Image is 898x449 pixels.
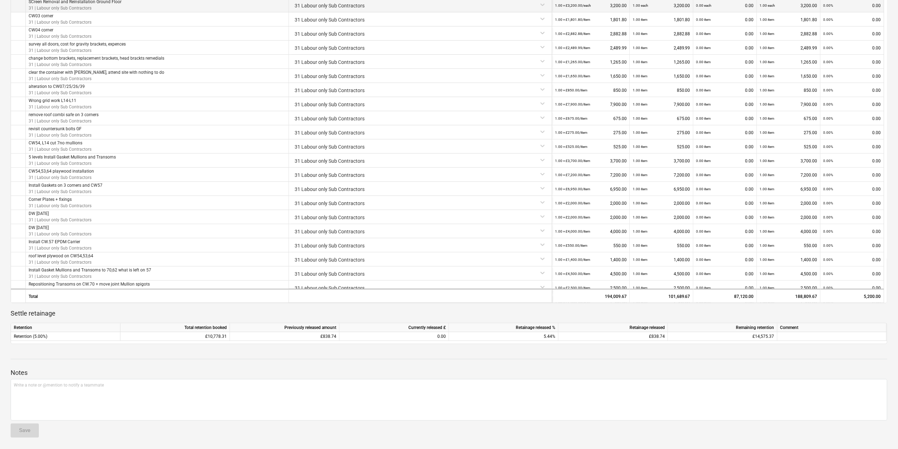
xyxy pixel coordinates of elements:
[555,267,627,281] div: 4,500.00
[633,215,648,219] small: 1.00 item
[29,239,91,245] p: Install CW.57 EPDM Carrier
[555,74,590,78] small: 1.00 × £1,650.00 / item
[633,69,690,83] div: 1,650.00
[29,76,164,82] p: 31 | Labour only Sub Contractors
[555,97,627,112] div: 7,900.00
[760,18,775,22] small: 1.00 item
[696,88,711,92] small: 0.00 item
[696,26,754,41] div: 0.00
[339,323,449,332] div: Currently released £
[696,281,754,295] div: 0.00
[760,154,817,168] div: 3,700.00
[449,323,559,332] div: Retainage released %
[633,182,690,196] div: 6,950.00
[633,26,690,41] div: 2,882.88
[633,32,648,36] small: 1.00 item
[823,244,833,247] small: 0.00%
[555,83,627,97] div: 850.00
[29,259,93,265] p: 31 | Labour only Sub Contractors
[823,286,833,290] small: 0.00%
[555,281,627,295] div: 2,500.00
[342,332,446,341] div: 0.00
[696,125,754,140] div: 0.00
[633,41,690,55] div: 2,489.99
[29,225,91,231] p: DW [DATE]
[823,187,833,191] small: 0.00%
[696,173,711,177] small: 0.00 item
[230,323,339,332] div: Previously released amount
[696,210,754,224] div: 0.00
[696,290,754,304] div: 87,120.00
[29,27,91,33] p: CW04 corner
[633,187,648,191] small: 1.00 item
[823,215,833,219] small: 0.00%
[29,189,102,195] p: 31 | Labour only Sub Contractors
[555,168,627,182] div: 7,200.00
[823,258,833,262] small: 0.00%
[823,201,833,205] small: 0.00%
[29,182,102,188] p: Install Gaskets on 3 corners and CW57
[823,224,881,239] div: 0.00
[633,154,690,168] div: 3,700.00
[29,168,94,174] p: CW54,53,64 playwood installation
[633,267,690,281] div: 4,500.00
[29,211,91,217] p: DW [DATE]
[823,26,881,41] div: 0.00
[29,154,116,160] p: 5 levels Install Gasket Mullions and Transoms
[633,201,648,205] small: 1.00 item
[696,196,754,210] div: 0.00
[823,267,881,281] div: 0.00
[668,323,778,332] div: Remaining retention
[823,60,833,64] small: 0.00%
[823,154,881,168] div: 0.00
[696,244,711,247] small: 0.00 item
[633,286,648,290] small: 1.00 item
[823,252,881,267] div: 0.00
[696,224,754,239] div: 0.00
[823,18,833,22] small: 0.00%
[760,201,775,205] small: 1.00 item
[555,238,627,253] div: 550.00
[823,238,881,253] div: 0.00
[823,4,833,7] small: 0.00%
[29,48,126,54] p: 31 | Labour only Sub Contractors
[696,168,754,182] div: 0.00
[760,83,817,97] div: 850.00
[633,272,648,276] small: 1.00 item
[26,289,289,303] div: Total
[559,323,668,332] div: Retainage released
[29,146,91,152] p: 31 | Labour only Sub Contractors
[633,196,690,210] div: 2,000.00
[555,224,627,239] div: 4,000.00
[760,41,817,55] div: 2,489.99
[696,18,711,22] small: 0.00 item
[555,215,590,219] small: 1.00 × £2,000.00 / item
[760,252,817,267] div: 1,400.00
[696,102,711,106] small: 0.00 item
[823,83,881,97] div: 0.00
[633,18,648,22] small: 1.00 item
[760,196,817,210] div: 2,000.00
[29,288,150,294] p: 31 | Labour only Sub Contractors
[696,159,711,163] small: 0.00 item
[696,215,711,219] small: 0.00 item
[555,88,587,92] small: 1.00 × £850.00 / item
[760,97,817,112] div: 7,900.00
[821,289,884,303] div: 5,200.00
[696,32,711,36] small: 0.00 item
[555,252,627,267] div: 1,400.00
[760,139,817,154] div: 525.00
[696,139,754,154] div: 0.00
[696,97,754,112] div: 0.00
[555,41,627,55] div: 2,489.99
[760,32,775,36] small: 1.00 item
[823,210,881,224] div: 0.00
[696,69,754,83] div: 0.00
[823,41,881,55] div: 0.00
[823,182,881,196] div: 0.00
[823,116,833,120] small: 0.00%
[823,69,881,83] div: 0.00
[633,97,690,112] div: 7,900.00
[633,145,648,149] small: 1.00 item
[823,88,833,92] small: 0.00%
